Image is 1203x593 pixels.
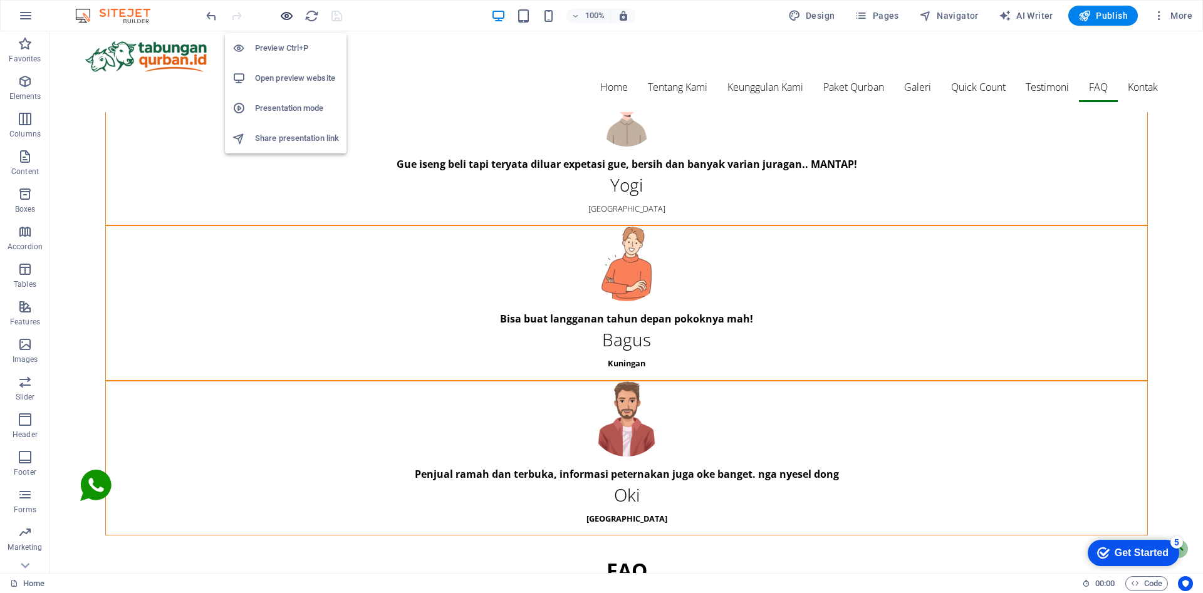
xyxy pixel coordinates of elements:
[566,8,611,23] button: 100%
[14,279,36,289] p: Tables
[14,505,36,515] p: Forms
[1131,576,1162,591] span: Code
[783,6,840,26] button: Design
[10,576,44,591] a: Click to cancel selection. Double-click to open Pages
[255,71,339,86] h6: Open preview website
[14,467,36,477] p: Footer
[914,6,984,26] button: Navigator
[15,204,36,214] p: Boxes
[585,8,605,23] h6: 100%
[10,317,40,327] p: Features
[255,101,339,116] h6: Presentation mode
[788,9,835,22] span: Design
[255,131,339,146] h6: Share presentation link
[255,41,339,56] h6: Preview Ctrl+P
[13,354,38,364] p: Images
[1068,6,1138,26] button: Publish
[994,6,1058,26] button: AI Writer
[9,129,41,139] p: Columns
[16,392,35,402] p: Slider
[850,6,904,26] button: Pages
[8,242,43,252] p: Accordion
[9,54,41,64] p: Favorites
[1095,576,1115,591] span: 00 00
[618,10,629,21] i: On resize automatically adjust zoom level to fit chosen device.
[1178,576,1193,591] button: Usercentrics
[37,14,91,25] div: Get Started
[13,430,38,440] p: Header
[1104,579,1106,588] span: :
[93,3,105,15] div: 5
[999,9,1053,22] span: AI Writer
[8,542,42,552] p: Marketing
[1078,9,1128,22] span: Publish
[204,8,219,23] button: undo
[10,6,102,33] div: Get Started 5 items remaining, 0% complete
[9,91,41,101] p: Elements
[1153,9,1192,22] span: More
[72,8,166,23] img: Editor Logo
[1125,576,1168,591] button: Code
[855,9,898,22] span: Pages
[305,9,319,23] i: Reload page
[11,167,39,177] p: Content
[919,9,979,22] span: Navigator
[304,8,319,23] button: reload
[1148,6,1197,26] button: More
[1082,576,1115,591] h6: Session time
[204,9,219,23] i: Undo: Change text (Ctrl+Z)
